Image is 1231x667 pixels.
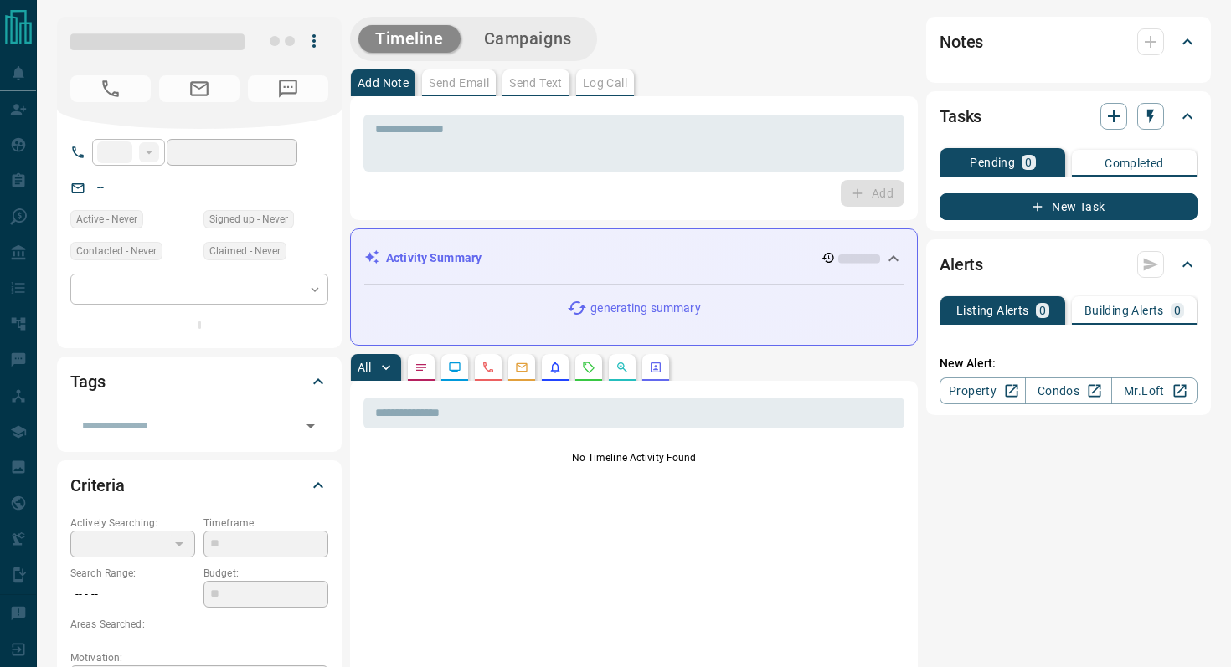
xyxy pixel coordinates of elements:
[956,305,1029,316] p: Listing Alerts
[76,211,137,228] span: Active - Never
[209,243,281,259] span: Claimed - Never
[299,414,322,438] button: Open
[1105,157,1164,169] p: Completed
[1025,156,1032,168] p: 0
[70,465,328,505] div: Criteria
[76,243,157,259] span: Contacted - Never
[70,368,105,395] h2: Tags
[940,251,983,278] h2: Alerts
[970,156,1015,168] p: Pending
[97,181,104,194] a: --
[940,193,1198,220] button: New Task
[940,28,983,55] h2: Notes
[159,75,240,102] span: No Email
[70,650,328,665] p: Motivation:
[940,377,1026,404] a: Property
[940,96,1198,136] div: Tasks
[358,362,371,373] p: All
[70,362,328,402] div: Tags
[940,244,1198,285] div: Alerts
[70,516,195,531] p: Actively Searching:
[940,22,1198,62] div: Notes
[1174,305,1181,316] p: 0
[70,75,151,102] span: No Number
[203,566,328,581] p: Budget:
[358,77,409,89] p: Add Note
[448,361,461,374] svg: Lead Browsing Activity
[386,249,482,267] p: Activity Summary
[70,617,328,632] p: Areas Searched:
[70,581,195,608] p: -- - --
[364,243,904,274] div: Activity Summary
[363,450,904,465] p: No Timeline Activity Found
[940,355,1198,372] p: New Alert:
[590,300,700,317] p: generating summary
[248,75,328,102] span: No Number
[649,361,662,374] svg: Agent Actions
[549,361,562,374] svg: Listing Alerts
[1025,377,1111,404] a: Condos
[1111,377,1198,404] a: Mr.Loft
[358,25,461,53] button: Timeline
[467,25,589,53] button: Campaigns
[1039,305,1046,316] p: 0
[582,361,595,374] svg: Requests
[482,361,495,374] svg: Calls
[415,361,428,374] svg: Notes
[209,211,288,228] span: Signed up - Never
[70,566,195,581] p: Search Range:
[615,361,629,374] svg: Opportunities
[203,516,328,531] p: Timeframe:
[940,103,981,130] h2: Tasks
[70,472,125,499] h2: Criteria
[515,361,528,374] svg: Emails
[1084,305,1164,316] p: Building Alerts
